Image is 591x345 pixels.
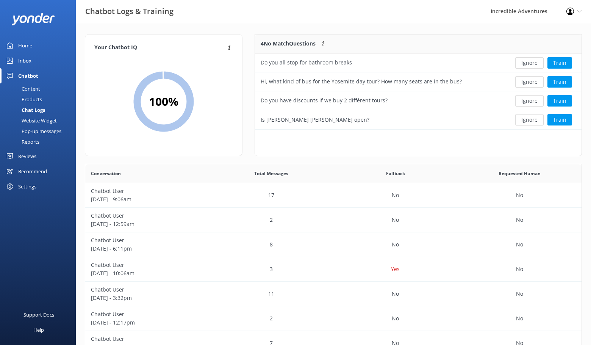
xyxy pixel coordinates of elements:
[5,94,76,105] a: Products
[91,261,204,269] p: Chatbot User
[516,290,523,298] p: No
[270,265,273,273] p: 3
[149,93,178,111] h2: 100 %
[515,114,544,125] button: Ignore
[547,76,572,88] button: Train
[91,170,121,177] span: Conversation
[91,195,204,204] p: [DATE] - 9:06am
[268,191,274,199] p: 17
[255,110,582,129] div: row
[5,83,40,94] div: Content
[499,170,541,177] span: Requested Human
[91,335,204,343] p: Chatbot User
[391,265,400,273] p: Yes
[91,220,204,228] p: [DATE] - 12:59am
[261,77,462,86] div: Hi, what kind of bus for the Yosemite day tour? How many seats are in the bus?
[18,149,36,164] div: Reviews
[91,236,204,245] p: Chatbot User
[5,105,76,115] a: Chat Logs
[547,57,572,69] button: Train
[18,53,31,68] div: Inbox
[85,257,582,282] div: row
[5,136,76,147] a: Reports
[270,314,273,323] p: 2
[5,115,76,126] a: Website Widget
[261,96,388,105] div: Do you have discounts if we buy 2 différent tours?
[91,285,204,294] p: Chatbot User
[516,216,523,224] p: No
[268,290,274,298] p: 11
[255,72,582,91] div: row
[5,105,45,115] div: Chat Logs
[261,58,352,67] div: Do you all stop for bathroom breaks
[94,44,226,52] h4: Your Chatbot IQ
[85,282,582,306] div: row
[547,114,572,125] button: Train
[11,13,55,25] img: yonder-white-logo.png
[18,179,36,194] div: Settings
[91,245,204,253] p: [DATE] - 6:11pm
[85,183,582,208] div: row
[516,191,523,199] p: No
[85,306,582,331] div: row
[515,76,544,88] button: Ignore
[91,318,204,327] p: [DATE] - 12:17pm
[85,208,582,232] div: row
[18,68,38,83] div: Chatbot
[392,191,399,199] p: No
[18,38,32,53] div: Home
[5,115,57,126] div: Website Widget
[392,314,399,323] p: No
[392,240,399,249] p: No
[5,94,42,105] div: Products
[516,265,523,273] p: No
[85,232,582,257] div: row
[255,53,582,72] div: row
[392,216,399,224] p: No
[516,240,523,249] p: No
[23,307,54,322] div: Support Docs
[33,322,44,337] div: Help
[5,136,39,147] div: Reports
[270,240,273,249] p: 8
[392,290,399,298] p: No
[270,216,273,224] p: 2
[515,95,544,107] button: Ignore
[254,170,288,177] span: Total Messages
[261,116,369,124] div: Is [PERSON_NAME] [PERSON_NAME] open?
[91,310,204,318] p: Chatbot User
[18,164,47,179] div: Recommend
[5,83,76,94] a: Content
[91,269,204,278] p: [DATE] - 10:06am
[515,57,544,69] button: Ignore
[516,314,523,323] p: No
[386,170,405,177] span: Fallback
[5,126,61,136] div: Pop-up messages
[91,294,204,302] p: [DATE] - 3:32pm
[5,126,76,136] a: Pop-up messages
[91,187,204,195] p: Chatbot User
[255,53,582,129] div: grid
[85,5,174,17] h3: Chatbot Logs & Training
[255,91,582,110] div: row
[91,212,204,220] p: Chatbot User
[261,39,316,48] p: 4 No Match Questions
[547,95,572,107] button: Train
